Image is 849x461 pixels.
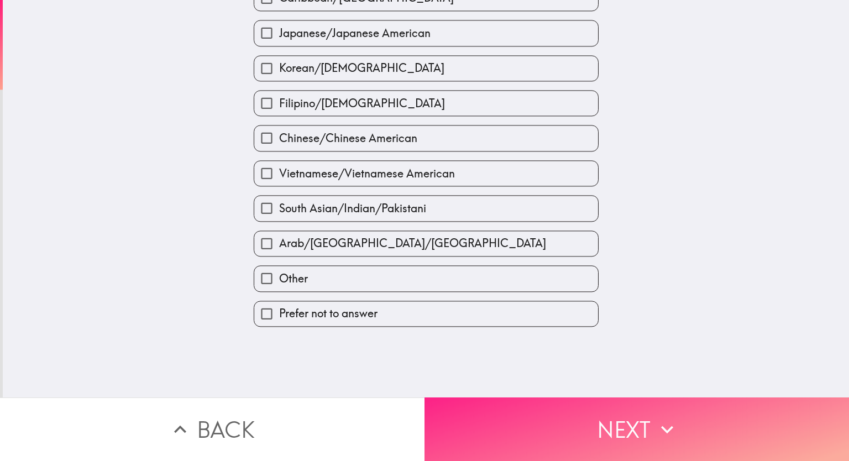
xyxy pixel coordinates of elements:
span: Korean/[DEMOGRAPHIC_DATA] [279,61,444,76]
button: Vietnamese/Vietnamese American [254,161,598,186]
span: Arab/[GEOGRAPHIC_DATA]/[GEOGRAPHIC_DATA] [279,236,546,252]
button: Chinese/Chinese American [254,126,598,151]
button: South Asian/Indian/Pakistani [254,196,598,221]
button: Other [254,266,598,291]
button: Filipino/[DEMOGRAPHIC_DATA] [254,91,598,116]
span: South Asian/Indian/Pakistani [279,201,426,216]
span: Prefer not to answer [279,306,378,322]
span: Chinese/Chinese American [279,131,417,146]
button: Prefer not to answer [254,301,598,326]
button: Arab/[GEOGRAPHIC_DATA]/[GEOGRAPHIC_DATA] [254,231,598,256]
button: Next [424,397,849,461]
button: Japanese/Japanese American [254,21,598,46]
span: Vietnamese/Vietnamese American [279,166,455,181]
button: Korean/[DEMOGRAPHIC_DATA] [254,56,598,81]
span: Japanese/Japanese American [279,25,431,41]
span: Other [279,271,308,286]
span: Filipino/[DEMOGRAPHIC_DATA] [279,96,445,111]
